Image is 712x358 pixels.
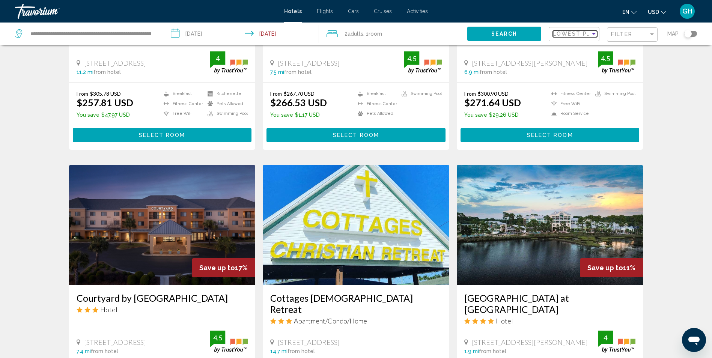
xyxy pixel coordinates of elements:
span: 1.9 mi [464,348,479,354]
span: 6.9 mi [464,69,480,75]
a: Select Room [461,130,640,138]
a: Select Room [266,130,446,138]
button: Select Room [266,128,446,142]
span: 7.5 mi [270,69,284,75]
button: Toggle map [679,30,697,37]
iframe: Button to launch messaging window [682,328,706,352]
div: 4.5 [404,54,419,63]
p: $29.26 USD [464,112,521,118]
span: [STREET_ADDRESS] [278,338,340,346]
button: User Menu [677,3,697,19]
span: Filter [611,31,632,37]
a: Hotel image [263,165,449,285]
del: $300.90 USD [478,90,509,97]
img: trustyou-badge.svg [598,331,635,353]
span: en [622,9,629,15]
div: 4 [210,54,225,63]
span: Lowest Price [553,31,601,37]
span: [STREET_ADDRESS] [84,338,146,346]
span: Adults [348,31,363,37]
span: [STREET_ADDRESS] [84,59,146,67]
button: Check-in date: Apr 24, 2026 Check-out date: Apr 26, 2026 [163,23,319,45]
span: from hotel [480,69,507,75]
span: 14.7 mi [270,348,288,354]
span: From [270,90,282,97]
img: trustyou-badge.svg [404,51,442,74]
span: Search [491,31,518,37]
li: Room Service [548,111,592,117]
span: Map [667,29,679,39]
img: trustyou-badge.svg [210,51,248,74]
button: Search [467,27,541,41]
button: Select Room [73,128,252,142]
div: 4 star Hotel [464,317,636,325]
span: from hotel [91,348,118,354]
img: Hotel image [69,165,256,285]
div: 11% [580,258,643,277]
a: Cruises [374,8,392,14]
div: 3 star Apartment [270,317,442,325]
li: Fitness Center [548,90,592,97]
span: Hotel [100,305,117,314]
li: Kitchenette [204,90,248,97]
button: Change currency [648,6,666,17]
span: [STREET_ADDRESS][PERSON_NAME] [472,59,588,67]
span: 2 [345,29,363,39]
span: 7.4 mi [77,348,91,354]
ins: $266.53 USD [270,97,327,108]
li: Breakfast [160,90,204,97]
span: From [464,90,476,97]
span: Room [369,31,382,37]
li: Fitness Center [160,101,204,107]
li: Swimming Pool [398,90,442,97]
span: USD [648,9,659,15]
span: from hotel [479,348,506,354]
span: You save [77,112,99,118]
span: Apartment/Condo/Home [294,317,367,325]
span: Select Room [333,132,379,138]
li: Free WiFi [160,111,204,117]
img: trustyou-badge.svg [598,51,635,74]
a: [GEOGRAPHIC_DATA] at [GEOGRAPHIC_DATA] [464,292,636,315]
span: Save up to [587,264,623,272]
button: Change language [622,6,637,17]
li: Pets Allowed [354,111,398,117]
a: Courtyard by [GEOGRAPHIC_DATA] [77,292,248,304]
span: from hotel [288,348,315,354]
li: Fitness Center [354,101,398,107]
img: Hotel image [457,165,643,285]
p: $47.97 USD [77,112,133,118]
img: trustyou-badge.svg [210,331,248,353]
span: Activities [407,8,428,14]
li: Swimming Pool [592,90,635,97]
li: Free WiFi [548,101,592,107]
span: From [77,90,88,97]
div: 4.5 [210,333,225,342]
div: 17% [192,258,255,277]
span: from hotel [93,69,121,75]
del: $267.70 USD [284,90,315,97]
span: , 1 [363,29,382,39]
a: Cottages [DEMOGRAPHIC_DATA] Retreat [270,292,442,315]
div: 4 [598,333,613,342]
button: Select Room [461,128,640,142]
span: from hotel [284,69,312,75]
button: Travelers: 2 adults, 0 children [319,23,467,45]
a: Flights [317,8,333,14]
a: Hotels [284,8,302,14]
a: Select Room [73,130,252,138]
li: Pets Allowed [204,101,248,107]
span: [STREET_ADDRESS][PERSON_NAME] [472,338,588,346]
a: Cars [348,8,359,14]
span: Save up to [199,264,235,272]
span: [STREET_ADDRESS] [278,59,340,67]
span: 11.2 mi [77,69,93,75]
